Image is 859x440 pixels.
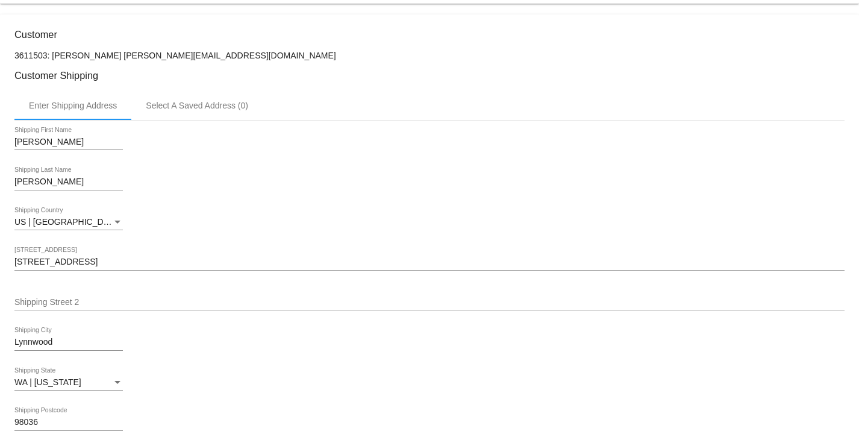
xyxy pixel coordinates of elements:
[14,177,123,187] input: Shipping Last Name
[14,137,123,147] input: Shipping First Name
[14,29,845,40] h3: Customer
[14,257,845,267] input: Shipping Street 1
[29,101,117,110] div: Enter Shipping Address
[14,218,123,227] mat-select: Shipping Country
[146,101,248,110] div: Select A Saved Address (0)
[14,338,123,347] input: Shipping City
[14,418,123,427] input: Shipping Postcode
[14,298,845,307] input: Shipping Street 2
[14,70,845,81] h3: Customer Shipping
[14,217,121,227] span: US | [GEOGRAPHIC_DATA]
[14,378,123,388] mat-select: Shipping State
[14,51,845,60] p: 3611503: [PERSON_NAME] [PERSON_NAME][EMAIL_ADDRESS][DOMAIN_NAME]
[14,377,81,387] span: WA | [US_STATE]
